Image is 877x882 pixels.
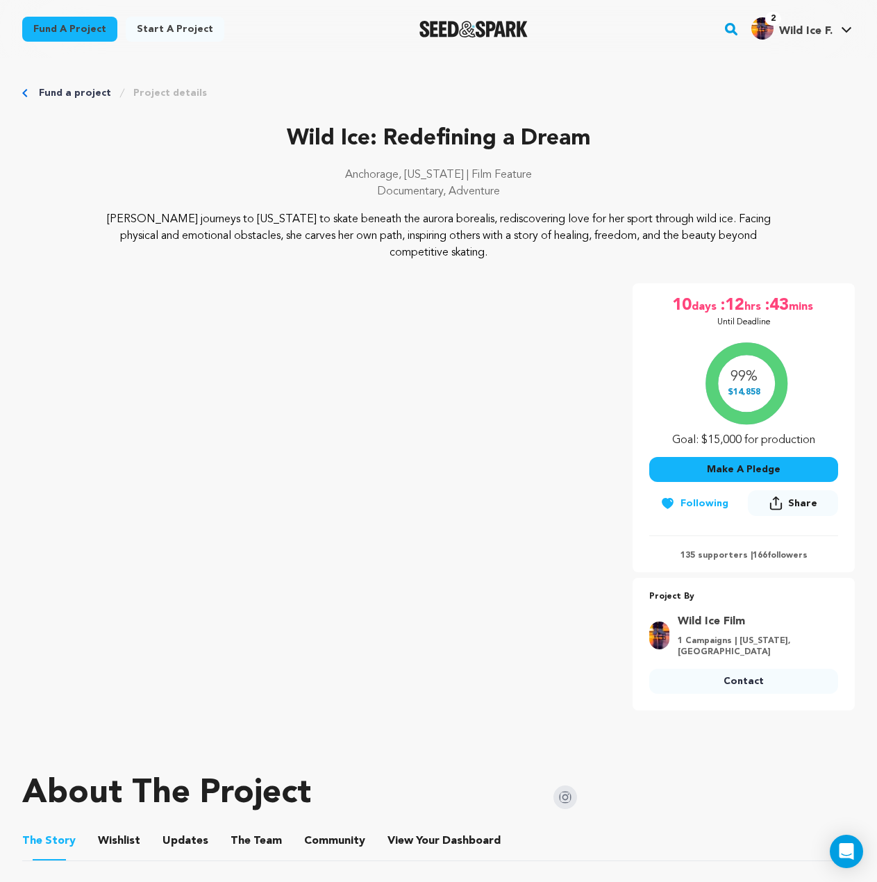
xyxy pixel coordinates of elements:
button: Following [649,491,740,516]
p: Project By [649,589,838,605]
p: Wild Ice: Redefining a Dream [22,122,855,156]
a: Wild Ice F.'s Profile [749,15,855,40]
img: Seed&Spark Instagram Icon [553,785,577,809]
a: Seed&Spark Homepage [419,21,528,38]
p: Anchorage, [US_STATE] | Film Feature [22,167,855,183]
span: Story [22,833,76,849]
a: Fund a project [22,17,117,42]
span: Wild Ice F. [779,26,833,37]
a: Contact [649,669,838,694]
button: Share [748,490,838,516]
div: Open Intercom Messenger [830,835,863,868]
span: Wild Ice F.'s Profile [749,15,855,44]
span: Team [231,833,282,849]
div: Wild Ice F.'s Profile [751,17,833,40]
span: :43 [764,294,789,317]
p: [PERSON_NAME] journeys to [US_STATE] to skate beneath the aurora borealis, rediscovering love for... [106,211,771,261]
span: Wishlist [98,833,140,849]
h1: About The Project [22,777,311,810]
img: e185fddf824c56ec.jpg [649,622,669,649]
button: Make A Pledge [649,457,838,482]
span: 166 [753,551,767,560]
div: Breadcrumb [22,86,855,100]
a: Project details [133,86,207,100]
span: hrs [744,294,764,317]
span: Dashboard [442,833,501,849]
p: 135 supporters | followers [649,550,838,561]
span: Updates [162,833,208,849]
a: Goto Wild Ice Film profile [678,613,830,630]
span: The [22,833,42,849]
p: Until Deadline [717,317,771,328]
p: Documentary, Adventure [22,183,855,200]
span: Share [748,490,838,522]
span: Your [387,833,503,849]
span: mins [789,294,816,317]
span: days [692,294,719,317]
span: 2 [765,12,781,26]
a: ViewYourDashboard [387,833,503,849]
span: Share [788,497,817,510]
span: The [231,833,251,849]
span: 10 [672,294,692,317]
span: :12 [719,294,744,317]
a: Start a project [126,17,224,42]
a: Fund a project [39,86,111,100]
p: 1 Campaigns | [US_STATE], [GEOGRAPHIC_DATA] [678,635,830,658]
span: Community [304,833,365,849]
img: Seed&Spark Logo Dark Mode [419,21,528,38]
img: e185fddf824c56ec.jpg [751,17,774,40]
